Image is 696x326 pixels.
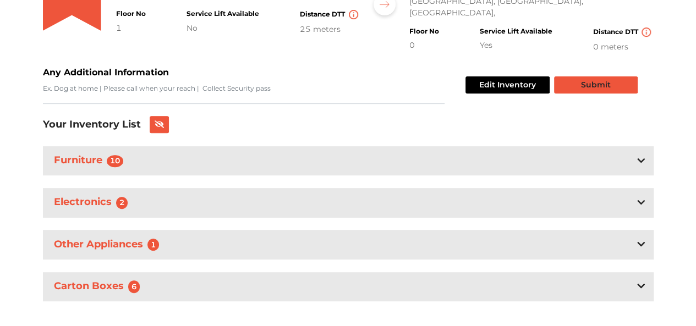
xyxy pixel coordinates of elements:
[409,40,439,51] div: 0
[107,155,124,167] span: 10
[465,76,550,93] button: Edit Inventory
[554,76,638,93] button: Submit
[43,67,169,78] b: Any Additional Information
[128,280,140,292] span: 6
[116,197,128,209] span: 2
[187,10,259,18] h4: Service Lift Available
[52,236,166,253] h3: Other Appliances
[52,194,135,211] h3: Electronics
[116,23,146,34] div: 1
[300,24,360,35] div: 25 meters
[300,10,360,19] h4: Distance DTT
[187,23,259,34] div: No
[147,239,160,251] span: 1
[479,27,552,35] h4: Service Lift Available
[593,41,653,53] div: 0 meters
[593,27,653,37] h4: Distance DTT
[409,27,439,35] h4: Floor No
[52,152,130,169] h3: Furniture
[116,10,146,18] h4: Floor No
[43,119,141,131] h3: Your Inventory List
[52,278,147,295] h3: Carton Boxes
[479,40,552,51] div: Yes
